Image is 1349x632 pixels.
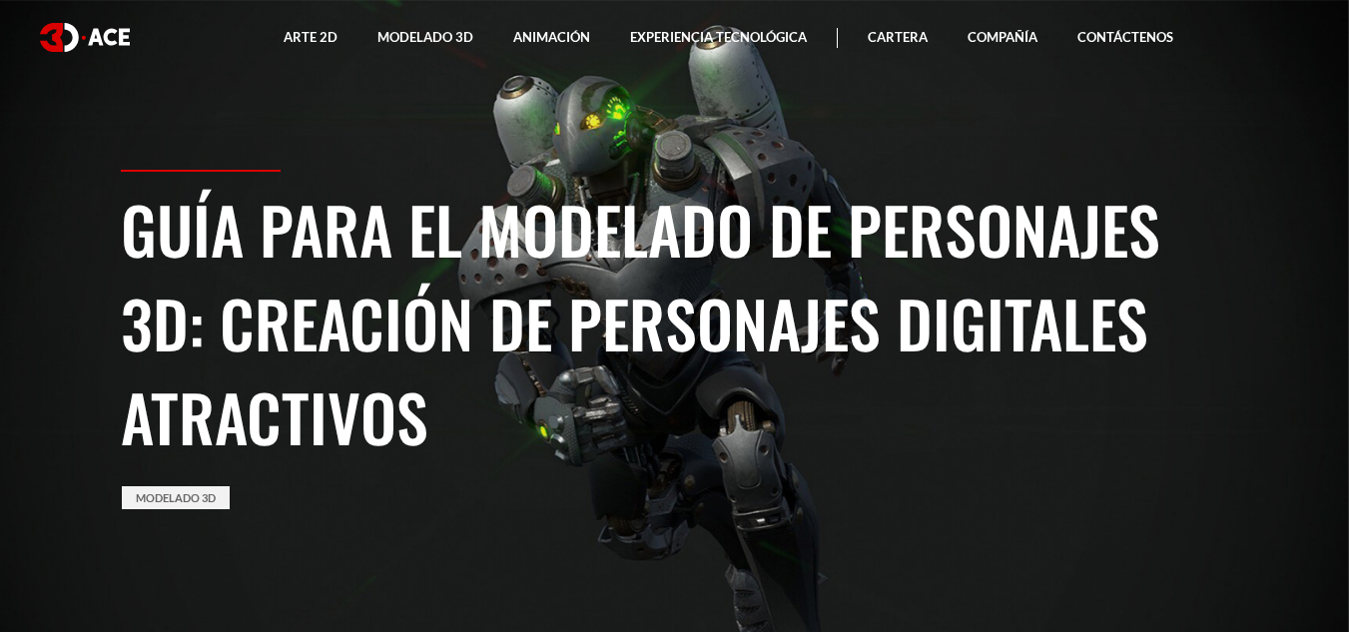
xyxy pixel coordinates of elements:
font: Compañía [968,29,1037,45]
font: Guía para el modelado de personajes 3D: creación de personajes digitales atractivos [121,182,1160,463]
font: Modelado 3D [377,29,473,45]
font: Modelado 3D [136,491,216,504]
font: Contáctenos [1077,29,1173,45]
font: Animación [513,29,590,45]
font: Cartera [868,29,928,45]
font: Experiencia tecnológica [630,29,807,45]
a: Modelado 3D [122,486,230,509]
font: Arte 2D [284,29,337,45]
img: logotipo blanco [40,23,130,52]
